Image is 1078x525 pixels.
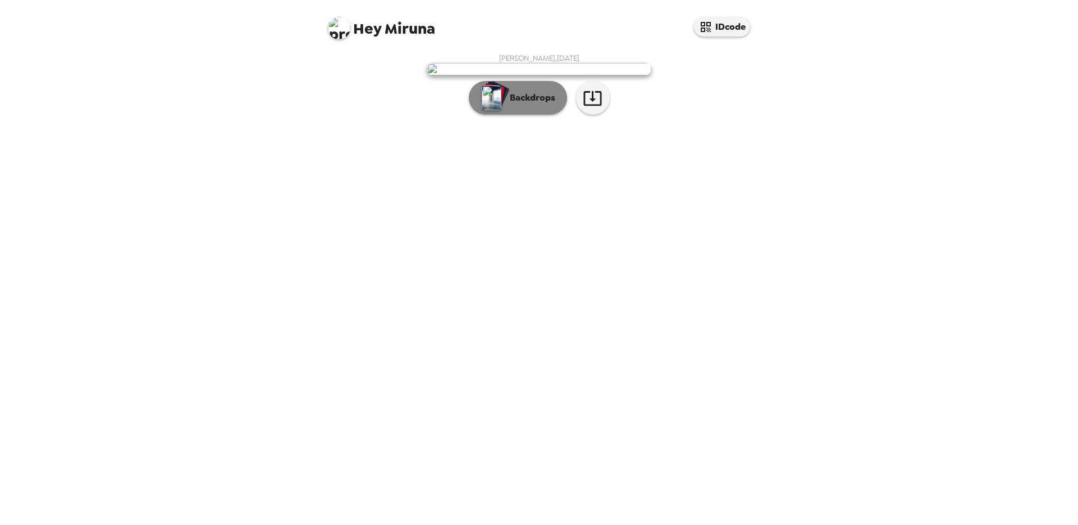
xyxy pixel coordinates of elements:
p: Backdrops [504,91,555,105]
button: IDcode [694,17,750,37]
span: [PERSON_NAME] , [DATE] [499,53,579,63]
span: Miruna [328,11,435,37]
img: user [427,63,651,75]
img: profile pic [328,17,350,39]
span: Hey [353,19,381,39]
button: Backdrops [469,81,567,115]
